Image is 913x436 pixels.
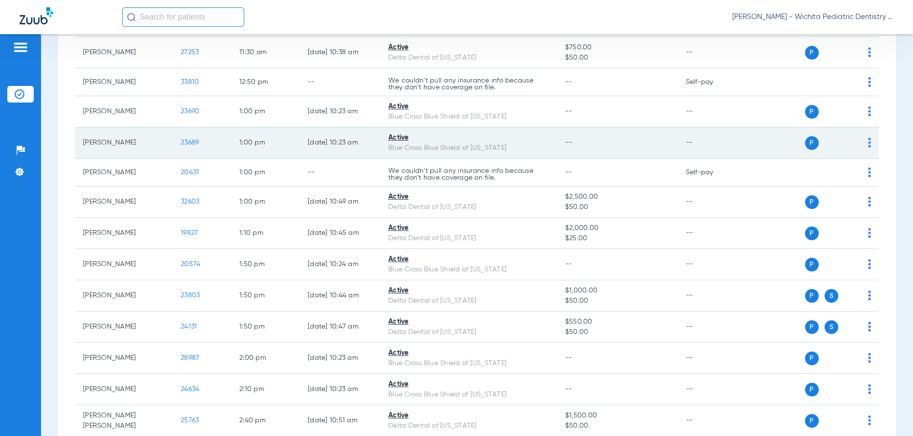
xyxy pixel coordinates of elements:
span: P [805,46,819,60]
td: [DATE] 10:23 AM [300,127,381,159]
img: group-dot-blue.svg [868,47,871,57]
span: 23689 [181,139,199,146]
img: group-dot-blue.svg [868,77,871,87]
span: P [805,352,819,365]
span: P [805,105,819,119]
span: -- [565,108,573,115]
img: Search Icon [127,13,136,21]
td: -- [678,218,744,249]
td: -- [678,280,744,311]
img: group-dot-blue.svg [868,353,871,363]
span: S [825,289,838,303]
span: 32603 [181,198,199,205]
span: $25.00 [565,233,670,244]
div: Blue Cross Blue Shield of [US_STATE] [388,358,550,369]
div: Blue Cross Blue Shield of [US_STATE] [388,112,550,122]
td: -- [678,187,744,218]
span: $2,500.00 [565,192,670,202]
td: -- [300,159,381,187]
td: [PERSON_NAME] [75,187,173,218]
span: 27253 [181,49,199,56]
img: group-dot-blue.svg [868,197,871,207]
div: Active [388,102,550,112]
td: [PERSON_NAME] [75,218,173,249]
img: group-dot-blue.svg [868,259,871,269]
div: Delta Dental of [US_STATE] [388,296,550,306]
td: -- [678,37,744,68]
span: P [805,227,819,240]
span: P [805,195,819,209]
td: 1:50 PM [232,249,300,280]
img: group-dot-blue.svg [868,138,871,147]
td: -- [678,249,744,280]
td: -- [678,343,744,374]
td: [PERSON_NAME] [75,68,173,96]
span: P [805,136,819,150]
td: 1:00 PM [232,96,300,127]
div: Delta Dental of [US_STATE] [388,421,550,431]
div: Active [388,317,550,327]
td: [DATE] 10:23 AM [300,343,381,374]
span: P [805,383,819,396]
td: Self-pay [678,68,744,96]
span: 24131 [181,323,197,330]
td: 1:00 PM [232,127,300,159]
span: $750.00 [565,42,670,53]
span: 33810 [181,79,199,85]
span: 25763 [181,417,199,424]
td: 1:50 PM [232,311,300,343]
div: Delta Dental of [US_STATE] [388,202,550,212]
span: 24634 [181,386,199,393]
td: [DATE] 10:24 AM [300,249,381,280]
td: 1:50 PM [232,280,300,311]
div: Delta Dental of [US_STATE] [388,327,550,337]
span: 19827 [181,229,198,236]
span: P [805,320,819,334]
td: 1:00 PM [232,187,300,218]
div: Active [388,223,550,233]
div: Blue Cross Blue Shield of [US_STATE] [388,143,550,153]
p: We couldn’t pull any insurance info because they don’t have coverage on file. [388,167,550,181]
input: Search for patients [122,7,244,27]
img: group-dot-blue.svg [868,291,871,300]
span: $50.00 [565,202,670,212]
span: P [805,289,819,303]
span: P [805,414,819,428]
img: group-dot-blue.svg [868,228,871,238]
img: hamburger-icon [13,42,28,53]
td: [PERSON_NAME] [75,280,173,311]
td: [DATE] 10:23 AM [300,96,381,127]
td: -- [678,127,744,159]
td: [PERSON_NAME] [75,374,173,405]
img: group-dot-blue.svg [868,106,871,116]
p: We couldn’t pull any insurance info because they don’t have coverage on file. [388,77,550,91]
span: $2,000.00 [565,223,670,233]
span: $1,500.00 [565,411,670,421]
img: Zuub Logo [20,7,53,24]
span: $50.00 [565,327,670,337]
td: 2:10 PM [232,374,300,405]
div: Active [388,411,550,421]
div: Active [388,192,550,202]
div: Active [388,379,550,390]
td: 2:00 PM [232,343,300,374]
td: [PERSON_NAME] [75,343,173,374]
td: [DATE] 10:38 AM [300,37,381,68]
img: group-dot-blue.svg [868,322,871,332]
td: [DATE] 10:44 AM [300,280,381,311]
td: Self-pay [678,159,744,187]
td: 12:50 PM [232,68,300,96]
span: $550.00 [565,317,670,327]
td: [PERSON_NAME] [75,127,173,159]
div: Blue Cross Blue Shield of [US_STATE] [388,390,550,400]
td: 11:30 AM [232,37,300,68]
td: [DATE] 10:23 AM [300,374,381,405]
span: 23803 [181,292,200,299]
td: -- [678,96,744,127]
span: 20574 [181,261,200,268]
span: -- [565,79,573,85]
td: [DATE] 10:47 AM [300,311,381,343]
iframe: Chat Widget [864,389,913,436]
td: 1:00 PM [232,159,300,187]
